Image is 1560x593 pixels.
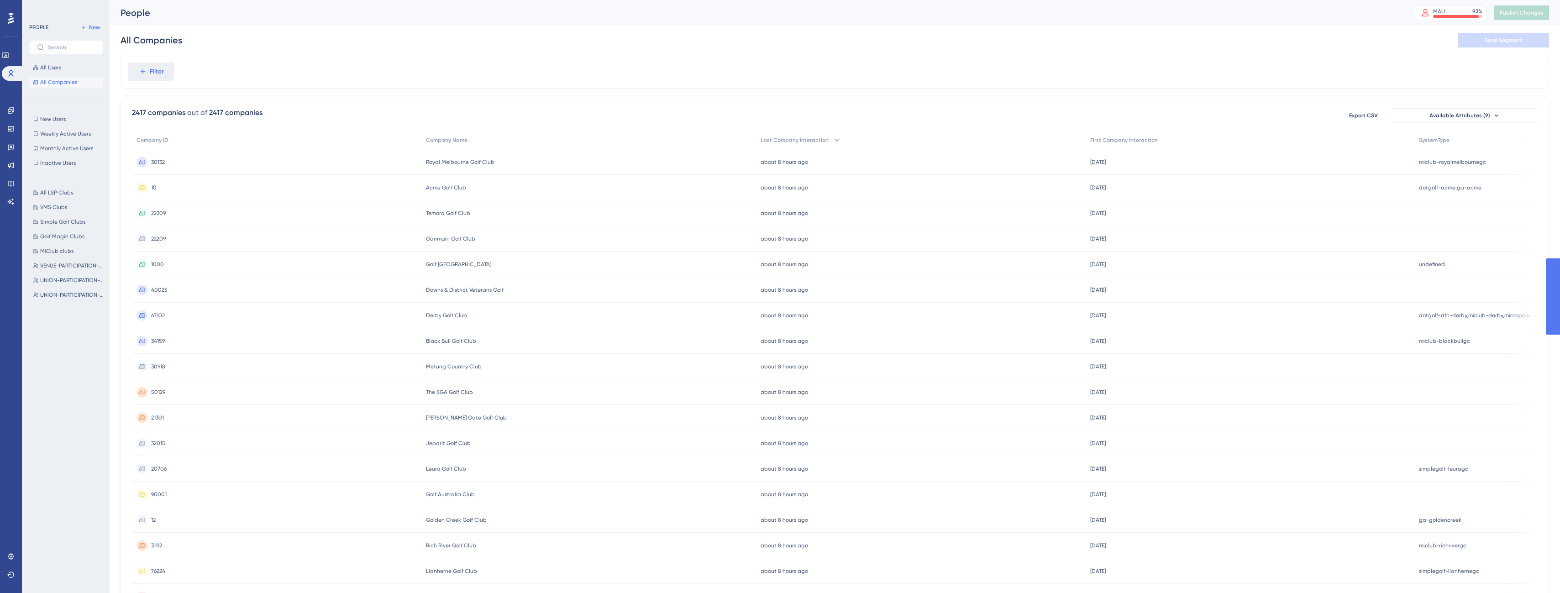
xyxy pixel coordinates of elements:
span: MiClub clubs [40,247,74,255]
button: Export CSV [1340,108,1386,123]
span: Filter [150,66,164,77]
span: Rich River Golf Club [426,542,476,549]
span: miclub-richrivergc [1419,542,1466,549]
span: All Companies [40,79,77,86]
time: about 8 hours ago [761,338,808,344]
span: Export CSV [1349,112,1378,119]
span: Company ID [137,136,168,144]
span: [PERSON_NAME] Gate Golf Club [426,414,507,421]
time: [DATE] [1090,159,1106,165]
div: PEOPLE [29,24,48,31]
span: Golf Magic Clubs [40,233,84,240]
time: [DATE] [1090,210,1106,216]
button: UNION-PARTICIPATION-DASHBOARD [29,289,109,300]
span: Golf Australia Club [426,491,475,498]
span: 76224 [151,567,165,575]
button: Filter [128,63,174,81]
iframe: UserGuiding AI Assistant Launcher [1522,557,1549,584]
time: [DATE] [1090,568,1106,574]
span: 12 [151,516,156,524]
span: Metung Country Club [426,363,482,370]
div: All Companies [121,34,182,47]
span: dotgolf-dfh-derby,miclub-derby,micropower-derby,thyme-derby,golfgenius-derby,golfbox-derby,jonasl... [1419,312,1533,319]
time: about 8 hours ago [761,261,808,268]
time: [DATE] [1090,236,1106,242]
div: 2417 companies [209,107,263,118]
span: 30132 [151,158,165,166]
span: SystemType [1419,136,1450,144]
button: All LSP Clubs [29,187,109,198]
time: about 8 hours ago [761,491,808,498]
span: ga-goldencreek [1419,516,1461,524]
div: 93 % [1472,8,1482,15]
span: Black Bull Golf Club [426,337,476,345]
span: 22309 [151,210,166,217]
div: MAU [1433,8,1445,15]
div: out of [187,107,207,118]
span: Royal Melbourne Golf Club [426,158,494,166]
time: about 8 hours ago [761,184,808,191]
span: simplegolf-leuragc [1419,465,1468,472]
time: [DATE] [1090,363,1106,370]
span: 20706 [151,465,167,472]
div: People [121,6,1391,19]
span: Inactive Users [40,159,76,167]
button: New Users [29,114,103,125]
span: All Users [40,64,61,71]
time: [DATE] [1090,542,1106,549]
time: about 8 hours ago [761,440,808,446]
button: Inactive Users [29,157,103,168]
time: about 8 hours ago [761,568,808,574]
time: about 8 hours ago [761,236,808,242]
span: UNION-PARTICIPATION-REPORTS AREA [40,277,105,284]
span: Ganmain Golf Club [426,235,475,242]
span: 34159 [151,337,165,345]
time: [DATE] [1090,184,1106,191]
span: Derby Golf Club [426,312,467,319]
span: New [89,24,100,31]
span: Simple Golf Clubs [40,218,85,226]
span: 50129 [151,388,165,396]
span: miclub-blackbullgc [1419,337,1470,345]
span: 90001 [151,491,167,498]
button: Available Attributes (9) [1392,108,1538,123]
span: simplegolf-llanhernegc [1419,567,1479,575]
span: Available Attributes (9) [1429,112,1490,119]
span: 67102 [151,312,165,319]
time: [DATE] [1090,287,1106,293]
span: 10 [151,184,157,191]
time: [DATE] [1090,338,1106,344]
time: [DATE] [1090,440,1106,446]
span: Monthly Active Users [40,145,93,152]
time: [DATE] [1090,389,1106,395]
span: miclub-royalmelbournegc [1419,158,1486,166]
span: 22209 [151,235,166,242]
span: Publish Changes [1500,9,1544,16]
time: about 8 hours ago [761,517,808,523]
time: about 8 hours ago [761,159,808,165]
button: Monthly Active Users [29,143,103,154]
button: New [78,22,103,33]
span: Golf [GEOGRAPHIC_DATA] [426,261,491,268]
span: Golden Creek Golf Club [426,516,487,524]
button: Simple Golf Clubs [29,216,109,227]
span: New Users [40,115,66,123]
span: Acme Golf Club [426,184,466,191]
time: [DATE] [1090,312,1106,319]
button: Publish Changes [1494,5,1549,20]
time: [DATE] [1090,491,1106,498]
time: about 8 hours ago [761,466,808,472]
span: 32015 [151,440,165,447]
button: Save Segment [1458,33,1549,47]
span: 40025 [151,286,168,294]
span: 1000 [151,261,164,268]
span: 30918 [151,363,165,370]
button: All Companies [29,77,103,88]
time: [DATE] [1090,415,1106,421]
time: about 8 hours ago [761,312,808,319]
button: VENUE-PARTICIPATION-DASHBOARD [29,260,109,271]
time: about 8 hours ago [761,210,808,216]
button: UNION-PARTICIPATION-REPORTS AREA [29,275,109,286]
time: about 8 hours ago [761,287,808,293]
time: about 8 hours ago [761,389,808,395]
